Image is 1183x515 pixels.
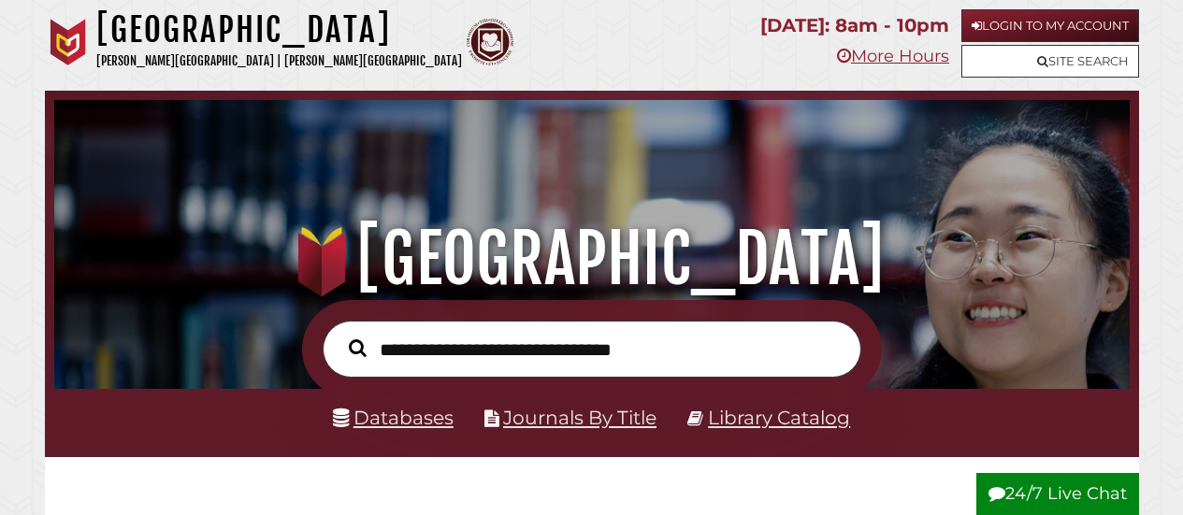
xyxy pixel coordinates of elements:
a: More Hours [837,46,949,66]
h1: [GEOGRAPHIC_DATA] [96,9,462,50]
h1: [GEOGRAPHIC_DATA] [71,218,1111,300]
img: Calvin Theological Seminary [467,19,513,65]
i: Search [349,338,367,357]
img: Calvin University [45,19,92,65]
p: [PERSON_NAME][GEOGRAPHIC_DATA] | [PERSON_NAME][GEOGRAPHIC_DATA] [96,50,462,72]
a: Library Catalog [708,406,850,429]
a: Site Search [961,45,1139,78]
p: [DATE]: 8am - 10pm [760,9,949,42]
a: Journals By Title [503,406,656,429]
a: Login to My Account [961,9,1139,42]
a: Databases [333,406,454,429]
button: Search [339,335,376,362]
